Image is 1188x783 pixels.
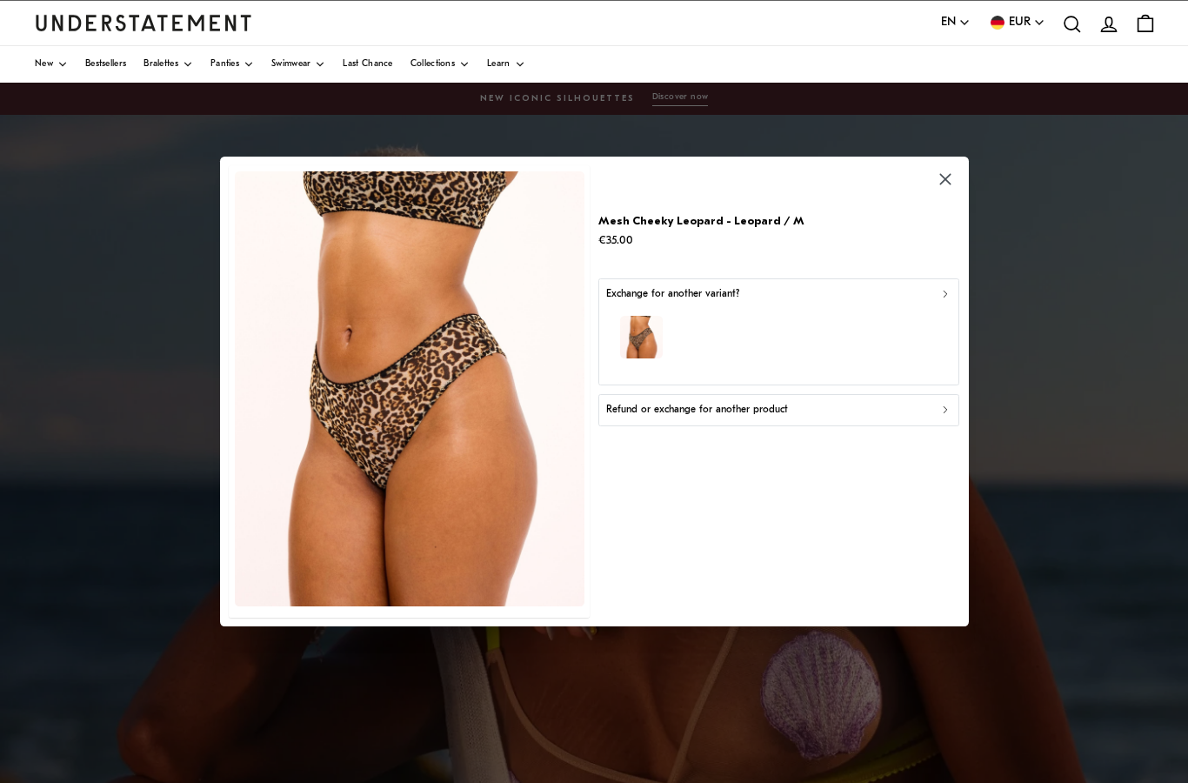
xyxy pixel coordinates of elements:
a: Bralettes [143,46,193,83]
a: Last Chance [343,46,392,83]
a: Learn [487,46,525,83]
p: Mesh Cheeky Leopard - Leopard / M [598,212,804,231]
span: Bestsellers [85,60,126,69]
img: 10_d3ba1e7b-75da-4732-b030-3b743bcbafd9.jpg [235,171,584,606]
span: Panties [210,60,239,69]
span: Last Chance [343,60,392,69]
a: Swimwear [271,46,325,83]
span: Collections [410,60,455,69]
a: Bestsellers [85,46,126,83]
p: Exchange for another variant? [606,285,739,302]
span: Bralettes [143,60,178,69]
button: EUR [988,13,1045,32]
span: EUR [1009,13,1031,32]
img: model-name=Sion|model-size=M [620,316,663,358]
button: Refund or exchange for another product [598,394,959,425]
a: New [35,46,68,83]
a: Collections [410,46,470,83]
p: Refund or exchange for another product [606,402,788,418]
span: EN [941,13,956,32]
span: New [35,60,53,69]
button: Exchange for another variant?model-name=Sion|model-size=M [598,278,959,385]
button: EN [941,13,971,32]
span: Swimwear [271,60,310,69]
a: Panties [210,46,254,83]
span: Learn [487,60,511,69]
p: €35.00 [598,231,804,250]
a: Understatement Homepage [35,15,252,30]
